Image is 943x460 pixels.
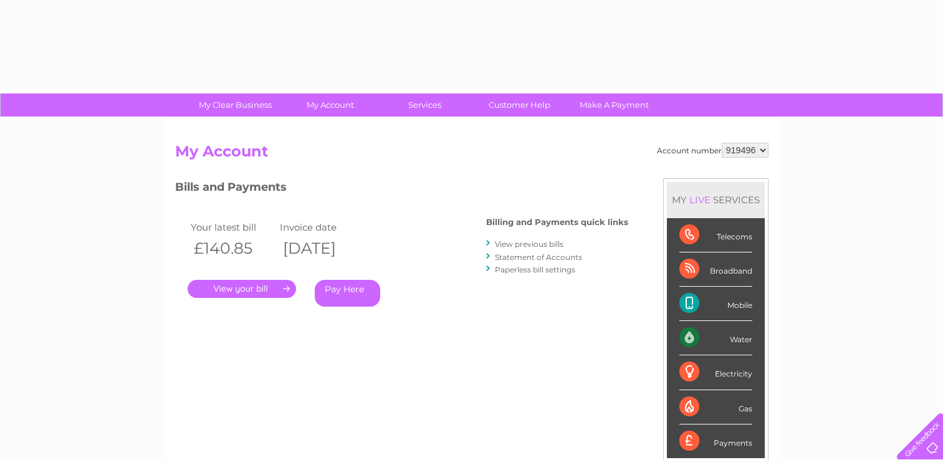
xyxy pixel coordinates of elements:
[667,182,765,218] div: MY SERVICES
[679,424,752,458] div: Payments
[279,93,381,117] a: My Account
[495,239,563,249] a: View previous bills
[175,143,768,166] h2: My Account
[188,280,296,298] a: .
[184,93,287,117] a: My Clear Business
[657,143,768,158] div: Account number
[277,236,366,261] th: [DATE]
[679,252,752,287] div: Broadband
[679,321,752,355] div: Water
[277,219,366,236] td: Invoice date
[175,178,628,200] h3: Bills and Payments
[188,236,277,261] th: £140.85
[679,390,752,424] div: Gas
[679,287,752,321] div: Mobile
[373,93,476,117] a: Services
[679,218,752,252] div: Telecoms
[563,93,666,117] a: Make A Payment
[687,194,713,206] div: LIVE
[468,93,571,117] a: Customer Help
[495,265,575,274] a: Paperless bill settings
[315,280,380,307] a: Pay Here
[188,219,277,236] td: Your latest bill
[495,252,582,262] a: Statement of Accounts
[679,355,752,390] div: Electricity
[486,218,628,227] h4: Billing and Payments quick links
